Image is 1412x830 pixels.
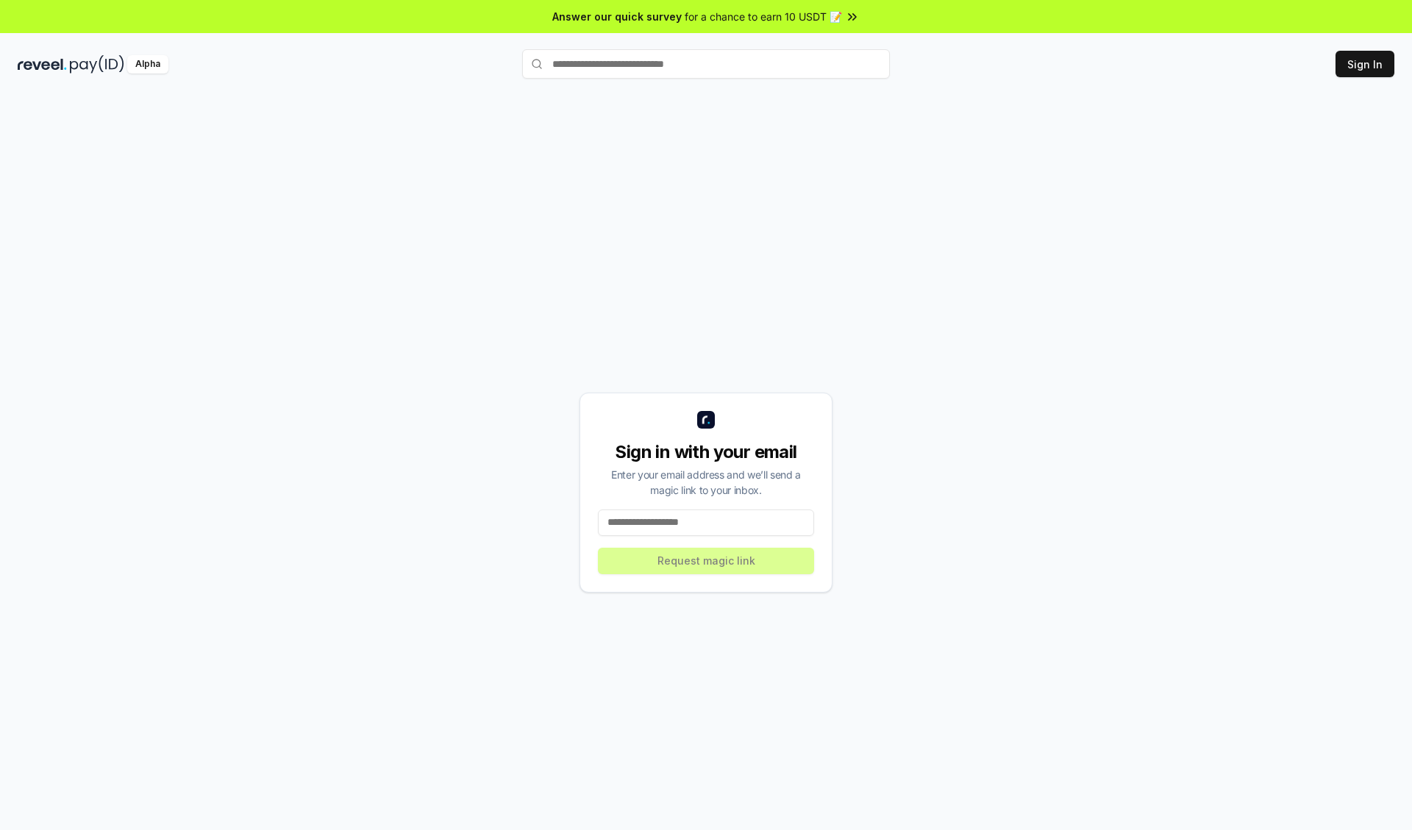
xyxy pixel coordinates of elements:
img: pay_id [70,55,124,74]
img: reveel_dark [18,55,67,74]
img: logo_small [697,411,715,429]
div: Enter your email address and we’ll send a magic link to your inbox. [598,467,814,498]
div: Sign in with your email [598,440,814,464]
button: Sign In [1336,51,1394,77]
div: Alpha [127,55,168,74]
span: for a chance to earn 10 USDT 📝 [685,9,842,24]
span: Answer our quick survey [552,9,682,24]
